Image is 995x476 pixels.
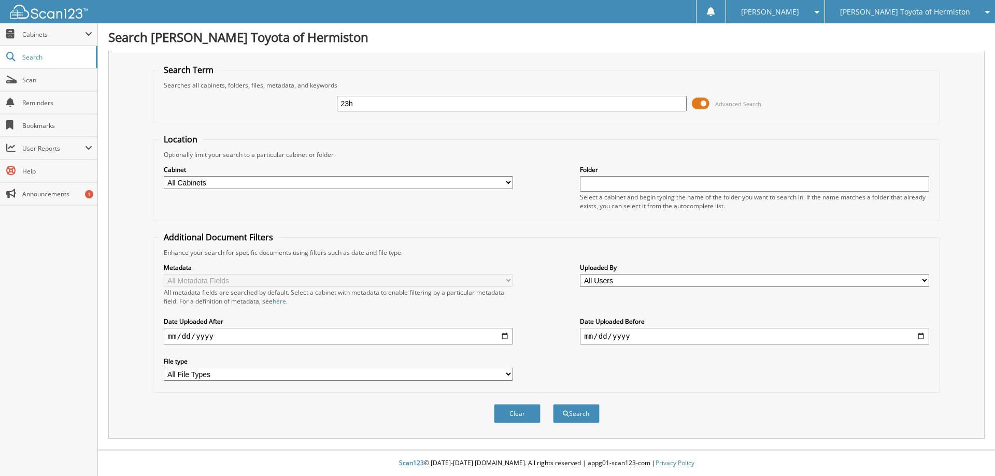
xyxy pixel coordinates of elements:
[494,404,541,423] button: Clear
[164,357,513,366] label: File type
[22,30,85,39] span: Cabinets
[164,263,513,272] label: Metadata
[580,193,929,210] div: Select a cabinet and begin typing the name of the folder you want to search in. If the name match...
[159,81,935,90] div: Searches all cabinets, folders, files, metadata, and keywords
[159,248,935,257] div: Enhance your search for specific documents using filters such as date and file type.
[159,232,278,243] legend: Additional Document Filters
[580,165,929,174] label: Folder
[656,458,694,467] a: Privacy Policy
[22,144,85,153] span: User Reports
[580,317,929,326] label: Date Uploaded Before
[580,328,929,344] input: end
[10,5,88,19] img: scan123-logo-white.svg
[22,53,91,62] span: Search
[715,100,761,108] span: Advanced Search
[22,98,92,107] span: Reminders
[159,64,219,76] legend: Search Term
[580,263,929,272] label: Uploaded By
[22,76,92,84] span: Scan
[108,28,985,46] h1: Search [PERSON_NAME] Toyota of Hermiston
[159,134,203,145] legend: Location
[22,121,92,130] span: Bookmarks
[22,190,92,198] span: Announcements
[741,9,799,15] span: [PERSON_NAME]
[159,150,935,159] div: Optionally limit your search to a particular cabinet or folder
[164,328,513,344] input: start
[164,165,513,174] label: Cabinet
[399,458,424,467] span: Scan123
[164,317,513,326] label: Date Uploaded After
[164,288,513,306] div: All metadata fields are searched by default. Select a cabinet with metadata to enable filtering b...
[98,451,995,476] div: © [DATE]-[DATE] [DOMAIN_NAME]. All rights reserved | appg01-scan123-com |
[85,190,93,198] div: 1
[840,9,970,15] span: [PERSON_NAME] Toyota of Hermiston
[553,404,600,423] button: Search
[273,297,286,306] a: here
[943,426,995,476] iframe: Chat Widget
[22,167,92,176] span: Help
